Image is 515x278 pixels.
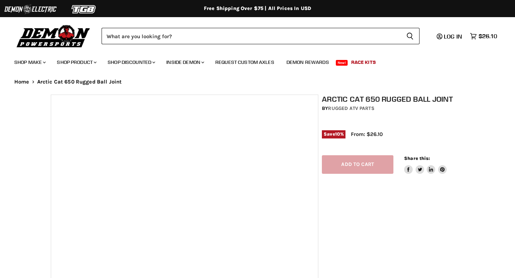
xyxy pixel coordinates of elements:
button: Search [401,28,420,44]
a: Shop Make [9,55,50,70]
a: Race Kits [346,55,381,70]
a: Rugged ATV Parts [328,105,374,111]
a: Shop Discounted [102,55,160,70]
span: Log in [444,33,462,40]
a: Inside Demon [161,55,209,70]
a: Request Custom Axles [210,55,280,70]
span: $26.10 [479,33,497,40]
div: by [322,105,468,112]
span: From: $26.10 [351,131,383,137]
input: Search [102,28,401,44]
a: Home [14,79,29,85]
span: Share this: [404,156,430,161]
form: Product [102,28,420,44]
aside: Share this: [404,155,447,174]
a: Demon Rewards [281,55,334,70]
h1: Arctic Cat 650 Rugged Ball Joint [322,95,468,103]
a: $26.10 [466,31,501,41]
span: Arctic Cat 650 Rugged Ball Joint [37,79,122,85]
img: Demon Electric Logo 2 [4,2,57,16]
a: Log in [433,33,466,40]
a: Shop Product [51,55,101,70]
span: Save % [322,130,345,138]
img: Demon Powersports [14,23,93,49]
ul: Main menu [9,52,495,70]
span: New! [336,60,348,66]
span: 10 [335,131,340,137]
img: TGB Logo 2 [57,2,111,16]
